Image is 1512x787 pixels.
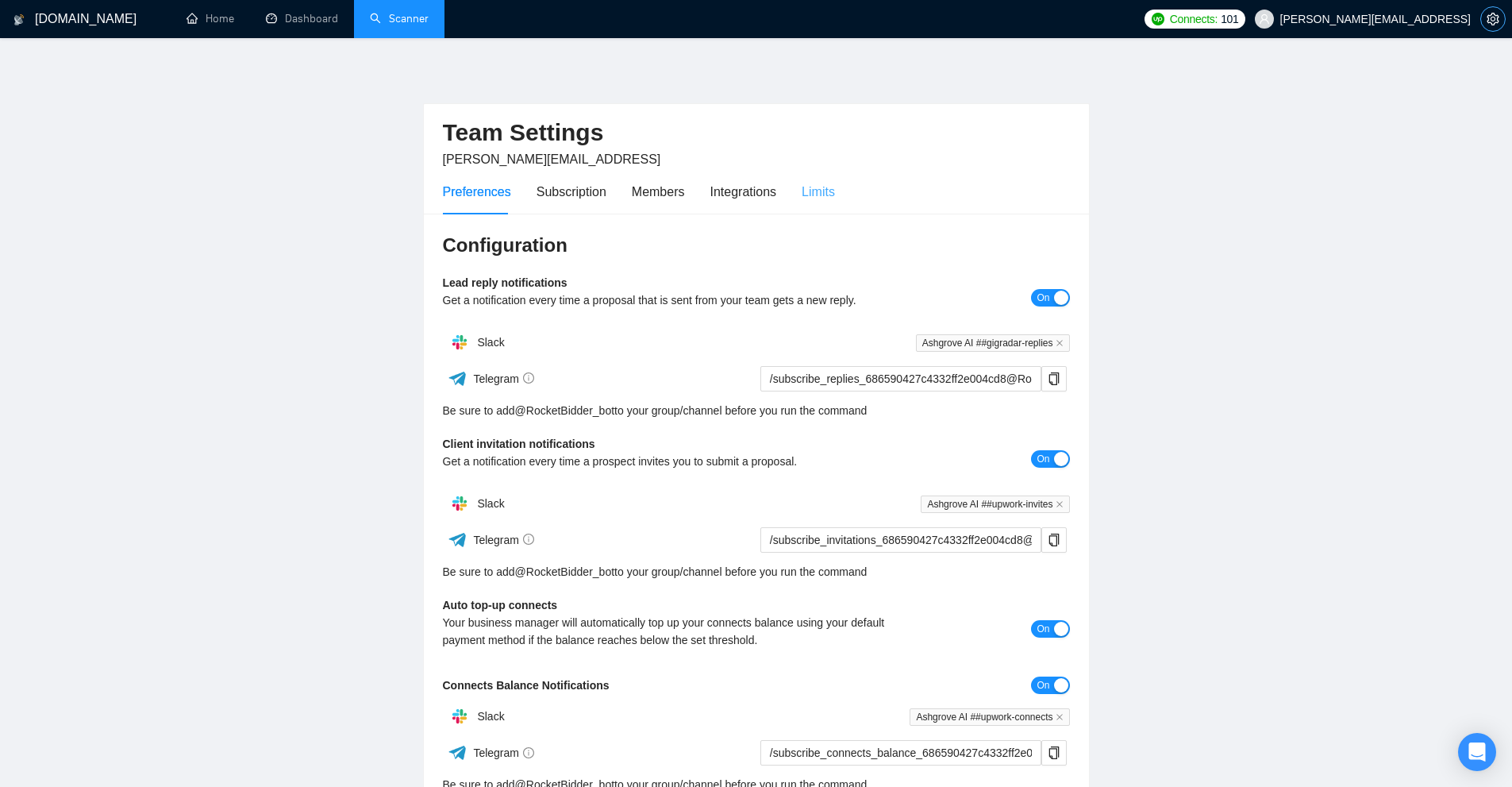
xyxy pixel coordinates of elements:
div: Integrations [710,182,777,202]
img: ww3wtPAAAAAElFTkSuQmCC [448,743,467,762]
span: Slack [477,497,504,510]
span: Telegram [473,746,534,759]
h2: Team Settings [443,117,1070,149]
span: On [1037,450,1049,468]
span: On [1037,289,1049,307]
div: Limits [802,182,835,202]
span: user [1259,14,1270,25]
div: Be sure to add to your group/channel before you run the command [443,402,1070,419]
span: On [1037,677,1049,694]
span: info-circle [523,372,534,384]
img: ww3wtPAAAAAElFTkSuQmCC [448,368,467,388]
span: Connects: [1170,10,1218,28]
b: Lead reply notifications [443,276,567,289]
div: Get a notification every time a proposal that is sent from your team gets a new reply. [443,291,914,309]
span: close [1056,500,1064,508]
span: Ashgrove AI ##upwork-invites [921,496,1069,513]
a: homeHome [187,12,234,25]
span: Ashgrove AI ##gigradar-replies [916,334,1070,352]
img: hpQkSZIkSZIkSZIkSZIkSZIkSZIkSZIkSZIkSZIkSZIkSZIkSZIkSZIkSZIkSZIkSZIkSZIkSZIkSZIkSZIkSZIkSZIkSZIkS... [444,700,475,732]
div: Open Intercom Messenger [1458,733,1496,771]
span: [PERSON_NAME][EMAIL_ADDRESS] [443,152,661,166]
span: copy [1042,534,1066,546]
span: Telegram [473,372,534,385]
a: @RocketBidder_bot [515,402,615,419]
img: ww3wtPAAAAAElFTkSuQmCC [448,530,467,550]
img: logo [13,7,25,33]
a: setting [1480,13,1506,25]
img: upwork-logo.png [1152,13,1164,25]
div: Subscription [537,182,606,202]
button: setting [1480,6,1506,32]
button: copy [1041,527,1067,553]
span: Ashgrove AI ##upwork-connects [910,708,1069,726]
div: Be sure to add to your group/channel before you run the command [443,563,1070,581]
b: Auto top-up connects [443,599,558,611]
span: On [1037,620,1049,638]
span: copy [1042,372,1066,385]
h3: Configuration [443,233,1070,258]
span: Slack [477,336,504,349]
a: @RocketBidder_bot [515,563,615,581]
div: Your business manager will automatically top up your connects balance using your default payment ... [443,614,914,649]
span: 101 [1221,10,1238,28]
span: info-circle [523,534,534,545]
b: Client invitation notifications [443,438,595,450]
span: close [1056,713,1064,721]
img: hpQkSZIkSZIkSZIkSZIkSZIkSZIkSZIkSZIkSZIkSZIkSZIkSZIkSZIkSZIkSZIkSZIkSZIkSZIkSZIkSZIkSZIkSZIkSZIkS... [444,488,475,519]
span: close [1056,339,1064,347]
img: hpQkSZIkSZIkSZIkSZIkSZIkSZIkSZIkSZIkSZIkSZIkSZIkSZIkSZIkSZIkSZIkSZIkSZIkSZIkSZIkSZIkSZIkSZIkSZIkS... [444,326,475,358]
a: searchScanner [370,12,429,25]
span: info-circle [523,747,534,758]
span: copy [1042,746,1066,759]
button: copy [1041,740,1067,766]
span: Telegram [473,534,534,546]
div: Members [632,182,685,202]
div: Get a notification every time a prospect invites you to submit a proposal. [443,453,914,470]
button: copy [1041,366,1067,392]
a: dashboardDashboard [266,12,338,25]
span: Slack [477,710,504,723]
div: Preferences [443,182,511,202]
b: Connects Balance Notifications [443,679,610,692]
